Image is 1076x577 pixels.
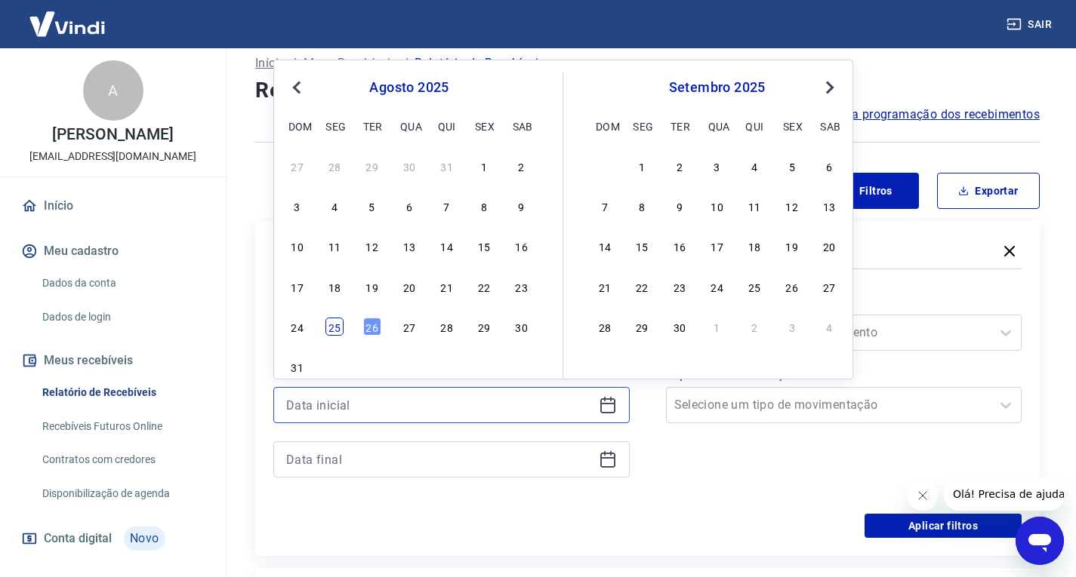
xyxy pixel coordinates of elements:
[708,237,726,255] div: Choose quarta-feira, 17 de setembro de 2025
[363,157,381,175] div: Choose terça-feira, 29 de julho de 2025
[400,117,418,135] div: qua
[363,117,381,135] div: ter
[286,155,532,378] div: month 2025-08
[400,318,418,336] div: Choose quarta-feira, 27 de agosto de 2025
[363,197,381,215] div: Choose terça-feira, 5 de agosto de 2025
[291,54,297,72] p: /
[44,528,112,549] span: Conta digital
[944,477,1064,511] iframe: Mensagem da empresa
[908,480,938,511] iframe: Fechar mensagem
[438,197,456,215] div: Choose quinta-feira, 7 de agosto de 2025
[708,197,726,215] div: Choose quarta-feira, 10 de setembro de 2025
[820,278,838,296] div: Choose sábado, 27 de setembro de 2025
[783,197,801,215] div: Choose sexta-feira, 12 de setembro de 2025
[288,278,307,296] div: Choose domingo, 17 de agosto de 2025
[745,117,763,135] div: qui
[475,117,493,135] div: sex
[820,157,838,175] div: Choose sábado, 6 de setembro de 2025
[821,78,839,97] button: Next Month
[438,358,456,376] div: Choose quinta-feira, 4 de setembro de 2025
[36,411,208,442] a: Recebíveis Futuros Online
[745,318,763,336] div: Choose quinta-feira, 2 de outubro de 2025
[633,318,651,336] div: Choose segunda-feira, 29 de setembro de 2025
[745,237,763,255] div: Choose quinta-feira, 18 de setembro de 2025
[18,344,208,377] button: Meus recebíveis
[438,237,456,255] div: Choose quinta-feira, 14 de agosto de 2025
[745,157,763,175] div: Choose quinta-feira, 4 de setembro de 2025
[363,278,381,296] div: Choose terça-feira, 19 de agosto de 2025
[475,278,493,296] div: Choose sexta-feira, 22 de agosto de 2025
[18,520,208,557] a: Conta digitalNovo
[633,197,651,215] div: Choose segunda-feira, 8 de setembro de 2025
[820,237,838,255] div: Choose sábado, 20 de setembro de 2025
[708,117,726,135] div: qua
[820,318,838,336] div: Choose sábado, 4 de outubro de 2025
[36,377,208,408] a: Relatório de Recebíveis
[596,157,614,175] div: Choose domingo, 31 de agosto de 2025
[363,358,381,376] div: Choose terça-feira, 2 de setembro de 2025
[475,237,493,255] div: Choose sexta-feira, 15 de agosto de 2025
[671,237,689,255] div: Choose terça-feira, 16 de setembro de 2025
[288,237,307,255] div: Choose domingo, 10 de agosto de 2025
[475,197,493,215] div: Choose sexta-feira, 8 de agosto de 2025
[288,157,307,175] div: Choose domingo, 27 de julho de 2025
[708,278,726,296] div: Choose quarta-feira, 24 de setembro de 2025
[400,358,418,376] div: Choose quarta-feira, 3 de setembro de 2025
[745,278,763,296] div: Choose quinta-feira, 25 de setembro de 2025
[708,157,726,175] div: Choose quarta-feira, 3 de setembro de 2025
[593,155,840,337] div: month 2025-09
[745,197,763,215] div: Choose quinta-feira, 11 de setembro de 2025
[596,117,614,135] div: dom
[671,278,689,296] div: Choose terça-feira, 23 de setembro de 2025
[708,318,726,336] div: Choose quarta-feira, 1 de outubro de 2025
[255,54,285,72] p: Início
[325,197,344,215] div: Choose segunda-feira, 4 de agosto de 2025
[513,117,531,135] div: sab
[29,149,196,164] p: [EMAIL_ADDRESS][DOMAIN_NAME]
[513,157,531,175] div: Choose sábado, 2 de agosto de 2025
[633,237,651,255] div: Choose segunda-feira, 15 de setembro de 2025
[18,235,208,268] button: Meu cadastro
[325,318,344,336] div: Choose segunda-feira, 25 de agosto de 2025
[438,278,456,296] div: Choose quinta-feira, 21 de agosto de 2025
[671,157,689,175] div: Choose terça-feira, 2 de setembro de 2025
[783,278,801,296] div: Choose sexta-feira, 26 de setembro de 2025
[304,54,397,72] a: Meus Recebíveis
[400,197,418,215] div: Choose quarta-feira, 6 de agosto de 2025
[816,173,919,209] button: Filtros
[865,514,1022,538] button: Aplicar filtros
[255,75,1040,106] h4: Relatório de Recebíveis
[288,358,307,376] div: Choose domingo, 31 de agosto de 2025
[475,157,493,175] div: Choose sexta-feira, 1 de agosto de 2025
[288,197,307,215] div: Choose domingo, 3 de agosto de 2025
[513,278,531,296] div: Choose sábado, 23 de agosto de 2025
[513,358,531,376] div: Choose sábado, 6 de setembro de 2025
[18,189,208,223] a: Início
[1004,11,1058,38] button: Sair
[288,78,306,97] button: Previous Month
[783,157,801,175] div: Choose sexta-feira, 5 de setembro de 2025
[325,157,344,175] div: Choose segunda-feira, 28 de julho de 2025
[596,237,614,255] div: Choose domingo, 14 de setembro de 2025
[475,318,493,336] div: Choose sexta-feira, 29 de agosto de 2025
[596,197,614,215] div: Choose domingo, 7 de setembro de 2025
[400,157,418,175] div: Choose quarta-feira, 30 de julho de 2025
[596,278,614,296] div: Choose domingo, 21 de setembro de 2025
[593,78,840,97] div: setembro 2025
[363,318,381,336] div: Choose terça-feira, 26 de agosto de 2025
[18,1,116,47] img: Vindi
[671,117,689,135] div: ter
[438,117,456,135] div: qui
[288,117,307,135] div: dom
[286,394,593,416] input: Data inicial
[728,106,1040,124] a: Saiba como funciona a programação dos recebimentos
[438,157,456,175] div: Choose quinta-feira, 31 de julho de 2025
[400,278,418,296] div: Choose quarta-feira, 20 de agosto de 2025
[783,117,801,135] div: sex
[783,318,801,336] div: Choose sexta-feira, 3 de outubro de 2025
[325,278,344,296] div: Choose segunda-feira, 18 de agosto de 2025
[937,173,1040,209] button: Exportar
[633,157,651,175] div: Choose segunda-feira, 1 de setembro de 2025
